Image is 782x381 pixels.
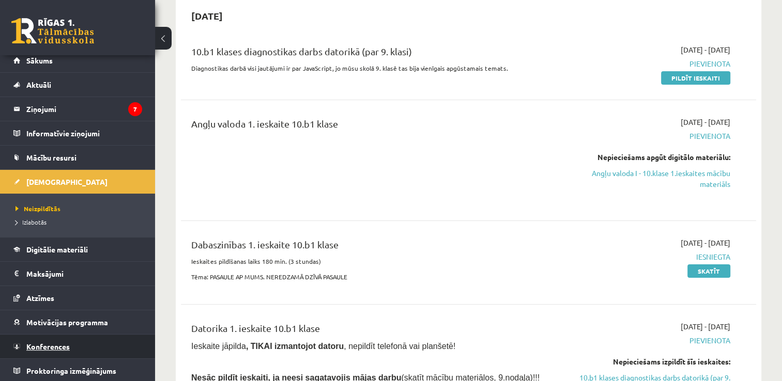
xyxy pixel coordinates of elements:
span: Konferences [26,342,70,351]
span: Neizpildītās [16,204,60,213]
a: Pildīt ieskaiti [661,71,730,85]
div: Nepieciešams izpildīt šīs ieskaites: [561,356,730,367]
span: [DATE] - [DATE] [681,237,730,248]
span: Pievienota [561,58,730,69]
a: Digitālie materiāli [13,237,142,261]
div: Nepieciešams apgūt digitālo materiālu: [561,152,730,163]
span: [DATE] - [DATE] [681,321,730,332]
span: [DATE] - [DATE] [681,117,730,128]
div: Datorika 1. ieskaite 10.b1 klase [191,321,545,340]
i: 7 [128,102,142,116]
a: Aktuāli [13,73,142,97]
b: , TIKAI izmantojot datoru [246,342,344,351]
div: Angļu valoda 1. ieskaite 10.b1 klase [191,117,545,136]
a: Konferences [13,335,142,358]
p: Diagnostikas darbā visi jautājumi ir par JavaScript, jo mūsu skolā 9. klasē tas bija vienīgais ap... [191,63,545,73]
a: Rīgas 1. Tālmācības vidusskola [11,18,94,44]
span: Iesniegta [561,251,730,262]
a: Informatīvie ziņojumi [13,121,142,145]
span: [DATE] - [DATE] [681,44,730,55]
a: Motivācijas programma [13,310,142,334]
span: Proktoringa izmēģinājums [26,366,116,375]
span: Pievienota [561,131,730,141]
span: Digitālie materiāli [26,245,88,254]
h2: [DATE] [181,4,233,28]
span: Motivācijas programma [26,317,108,327]
span: Pievienota [561,335,730,346]
span: Aktuāli [26,80,51,89]
a: Maksājumi [13,262,142,285]
a: Angļu valoda I - 10.klase 1.ieskaites mācību materiāls [561,168,730,189]
span: Izlabotās [16,218,47,226]
a: Sākums [13,49,142,72]
div: 10.b1 klases diagnostikas darbs datorikā (par 9. klasi) [191,44,545,63]
a: Izlabotās [16,217,145,227]
a: Neizpildītās [16,204,145,213]
span: Ieskaite jāpilda , nepildīt telefonā vai planšetē! [191,342,455,351]
legend: Maksājumi [26,262,142,285]
span: Sākums [26,56,53,65]
p: Ieskaites pildīšanas laiks 180 min. (3 stundas) [191,257,545,266]
a: [DEMOGRAPHIC_DATA] [13,170,142,194]
a: Skatīt [687,264,730,278]
a: Ziņojumi7 [13,97,142,121]
div: Dabaszinības 1. ieskaite 10.b1 klase [191,237,545,257]
a: Mācību resursi [13,146,142,169]
p: Tēma: PASAULE AP MUMS. NEREDZAMĀ DZĪVĀ PASAULE [191,272,545,281]
legend: Informatīvie ziņojumi [26,121,142,145]
legend: Ziņojumi [26,97,142,121]
span: Mācību resursi [26,153,76,162]
a: Atzīmes [13,286,142,310]
span: Atzīmes [26,293,54,303]
span: [DEMOGRAPHIC_DATA] [26,177,108,186]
